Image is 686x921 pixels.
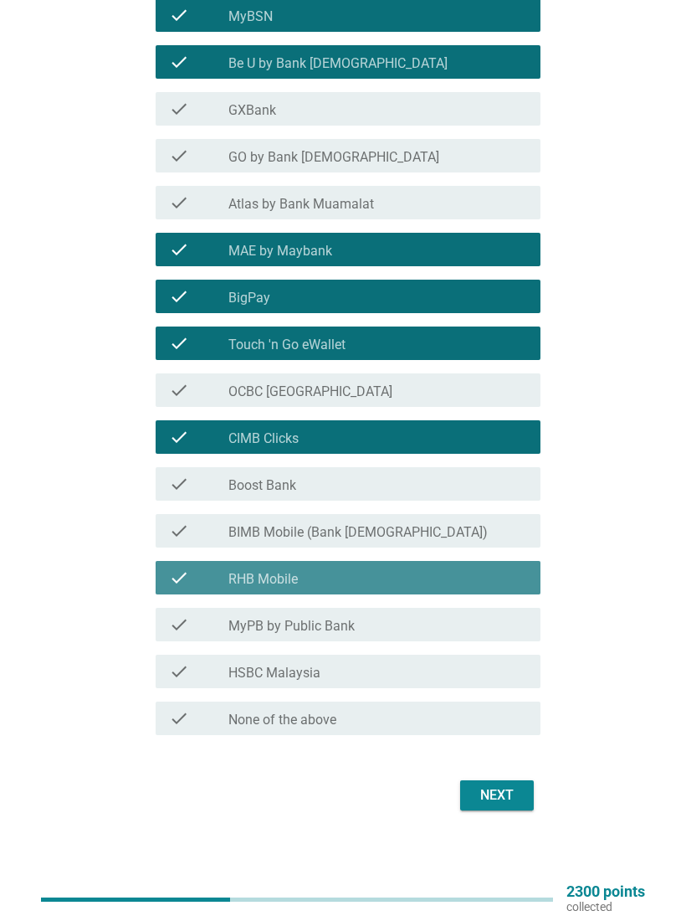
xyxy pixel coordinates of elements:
label: Touch 'n Go eWallet [228,337,346,353]
label: MyBSN [228,8,273,25]
i: check [169,615,189,635]
p: 2300 points [566,884,645,899]
i: check [169,427,189,447]
i: check [169,661,189,682]
label: BIMB Mobile (Bank [DEMOGRAPHIC_DATA]) [228,524,488,541]
button: Next [460,780,534,810]
div: Next [474,785,520,805]
label: BigPay [228,290,270,306]
label: Atlas by Bank Muamalat [228,196,374,213]
label: GXBank [228,102,276,119]
i: check [169,286,189,306]
i: check [169,146,189,166]
label: Boost Bank [228,477,296,494]
i: check [169,708,189,728]
i: check [169,521,189,541]
label: CIMB Clicks [228,430,299,447]
i: check [169,568,189,588]
label: MAE by Maybank [228,243,332,260]
i: check [169,380,189,400]
label: Be U by Bank [DEMOGRAPHIC_DATA] [228,55,448,72]
label: RHB Mobile [228,571,298,588]
i: check [169,5,189,25]
i: check [169,239,189,260]
label: GO by Bank [DEMOGRAPHIC_DATA] [228,149,439,166]
label: MyPB by Public Bank [228,618,355,635]
i: check [169,193,189,213]
i: check [169,333,189,353]
label: None of the above [228,712,336,728]
i: check [169,474,189,494]
i: check [169,99,189,119]
i: check [169,52,189,72]
label: OCBC [GEOGRAPHIC_DATA] [228,383,392,400]
p: collected [566,899,645,914]
label: HSBC Malaysia [228,665,320,682]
